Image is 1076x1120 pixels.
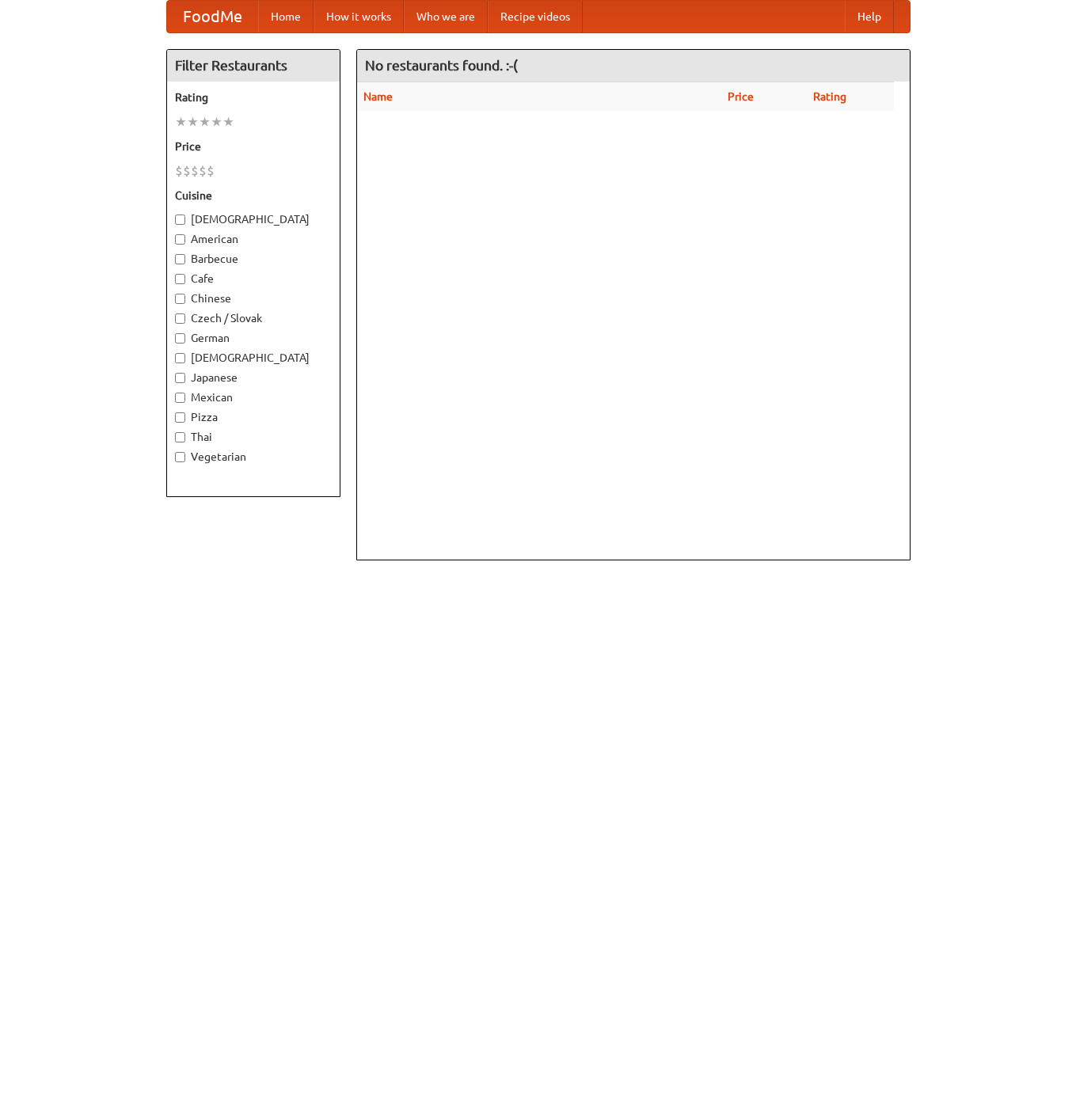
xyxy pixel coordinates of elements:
[845,1,894,32] a: Help
[813,90,846,103] a: Rating
[175,215,185,225] input: [DEMOGRAPHIC_DATA]
[167,50,340,82] h4: Filter Restaurants
[175,310,332,326] label: Czech / Slovak
[175,373,185,383] input: Japanese
[175,330,332,346] label: German
[175,393,185,403] input: Mexican
[175,251,332,267] label: Barbecue
[175,294,185,304] input: Chinese
[175,290,332,306] label: Chinese
[175,254,185,264] input: Barbecue
[187,113,199,131] li: ★
[175,409,332,425] label: Pizza
[175,350,332,366] label: [DEMOGRAPHIC_DATA]
[167,1,258,32] a: FoodMe
[488,1,583,32] a: Recipe videos
[207,162,215,180] li: $
[404,1,488,32] a: Who we are
[175,274,185,284] input: Cafe
[314,1,404,32] a: How it works
[175,370,332,385] label: Japanese
[175,113,187,131] li: ★
[175,89,332,105] h5: Rating
[175,313,185,324] input: Czech / Slovak
[175,211,332,227] label: [DEMOGRAPHIC_DATA]
[199,162,207,180] li: $
[728,90,754,103] a: Price
[211,113,222,131] li: ★
[175,231,332,247] label: American
[175,333,185,344] input: German
[365,58,518,73] ng-pluralize: No restaurants found. :-(
[175,188,332,203] h5: Cuisine
[175,353,185,363] input: [DEMOGRAPHIC_DATA]
[175,139,332,154] h5: Price
[175,271,332,287] label: Cafe
[199,113,211,131] li: ★
[175,429,332,445] label: Thai
[175,449,332,465] label: Vegetarian
[363,90,393,103] a: Name
[258,1,314,32] a: Home
[175,162,183,180] li: $
[175,452,185,462] input: Vegetarian
[183,162,191,180] li: $
[222,113,234,131] li: ★
[191,162,199,180] li: $
[175,389,332,405] label: Mexican
[175,432,185,442] input: Thai
[175,412,185,423] input: Pizza
[175,234,185,245] input: American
